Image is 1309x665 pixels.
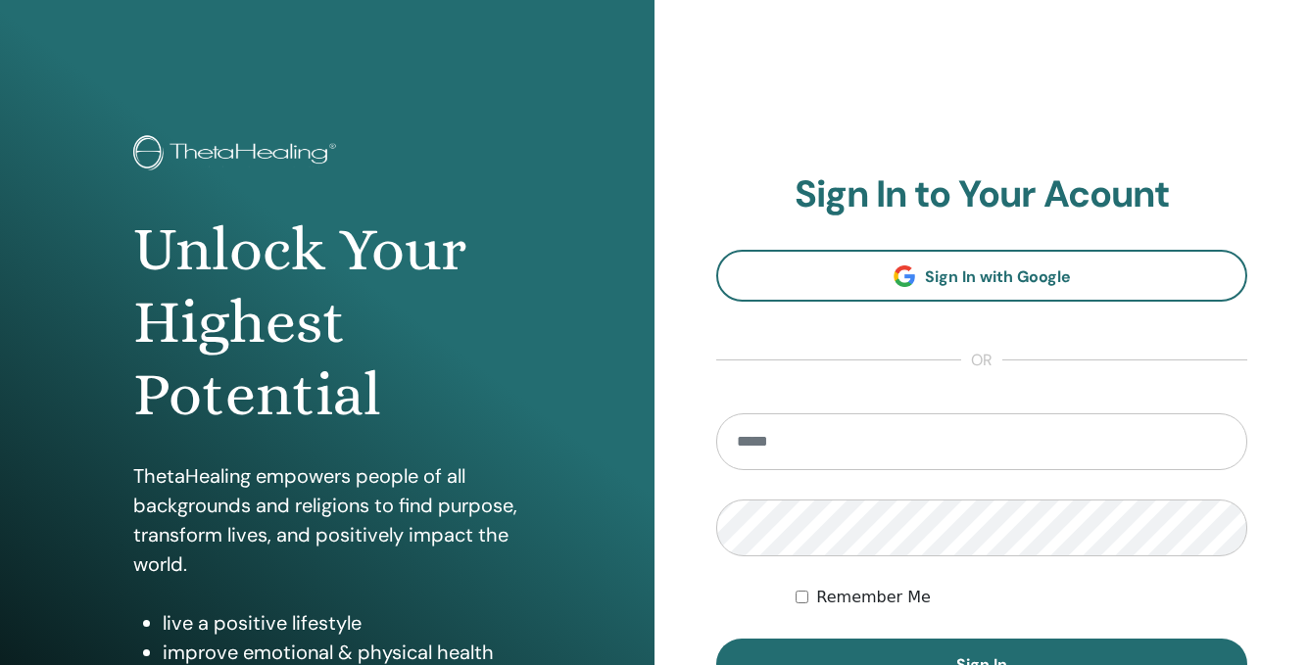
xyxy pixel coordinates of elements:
li: live a positive lifestyle [163,608,520,638]
span: or [961,349,1002,372]
div: Keep me authenticated indefinitely or until I manually logout [796,586,1247,609]
h2: Sign In to Your Acount [716,172,1247,217]
a: Sign In with Google [716,250,1247,302]
p: ThetaHealing empowers people of all backgrounds and religions to find purpose, transform lives, a... [133,461,520,579]
span: Sign In with Google [925,266,1071,287]
label: Remember Me [816,586,931,609]
h1: Unlock Your Highest Potential [133,214,520,432]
